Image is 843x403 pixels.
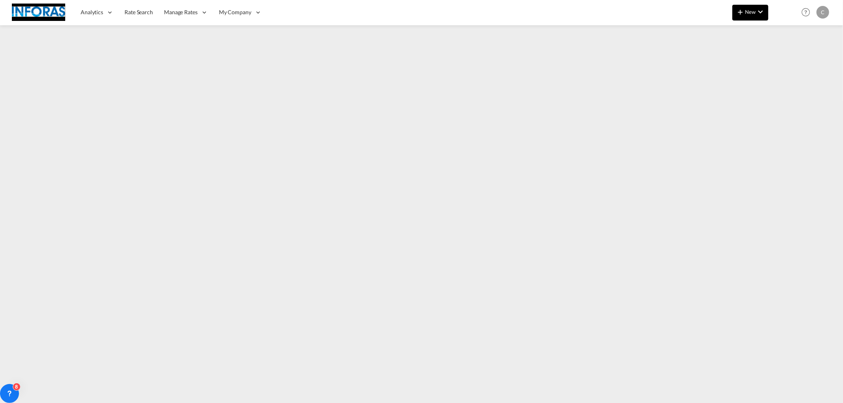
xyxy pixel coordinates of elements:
md-icon: icon-chevron-down [756,7,765,17]
div: Help [799,6,817,20]
span: New [736,9,765,15]
div: C [817,6,829,19]
span: Rate Search [124,9,153,15]
button: icon-plus 400-fgNewicon-chevron-down [732,5,768,21]
md-icon: icon-plus 400-fg [736,7,745,17]
span: Analytics [81,8,103,16]
span: Help [799,6,813,19]
img: eff75c7098ee11eeb65dd1c63e392380.jpg [12,4,65,21]
span: My Company [219,8,251,16]
span: Manage Rates [164,8,198,16]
